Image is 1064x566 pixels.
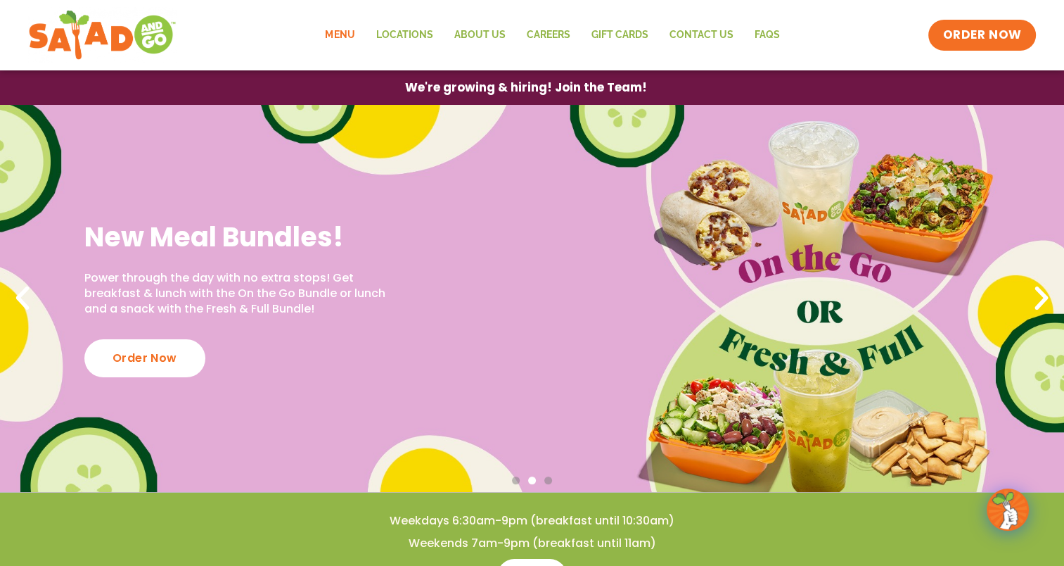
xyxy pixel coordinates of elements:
a: FAQs [743,19,790,51]
span: Go to slide 1 [512,477,520,484]
a: Careers [515,19,580,51]
a: Locations [365,19,443,51]
img: new-SAG-logo-768×292 [28,7,177,63]
img: wpChatIcon [988,490,1027,529]
span: Go to slide 2 [528,477,536,484]
span: ORDER NOW [942,27,1021,44]
nav: Menu [314,19,790,51]
p: Power through the day with no extra stops! Get breakfast & lunch with the On the Go Bundle or lun... [84,270,408,317]
a: About Us [443,19,515,51]
div: Previous slide [7,283,38,314]
span: Go to slide 3 [544,477,552,484]
a: Menu [314,19,365,51]
a: Contact Us [658,19,743,51]
span: We're growing & hiring! Join the Team! [405,82,647,94]
a: GIFT CARDS [580,19,658,51]
h2: New Meal Bundles! [84,220,408,254]
a: We're growing & hiring! Join the Team! [384,71,668,104]
h4: Weekends 7am-9pm (breakfast until 11am) [28,536,1036,551]
h4: Weekdays 6:30am-9pm (breakfast until 10:30am) [28,513,1036,529]
div: Next slide [1026,283,1057,314]
div: Order Now [84,339,205,377]
a: ORDER NOW [928,20,1035,51]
